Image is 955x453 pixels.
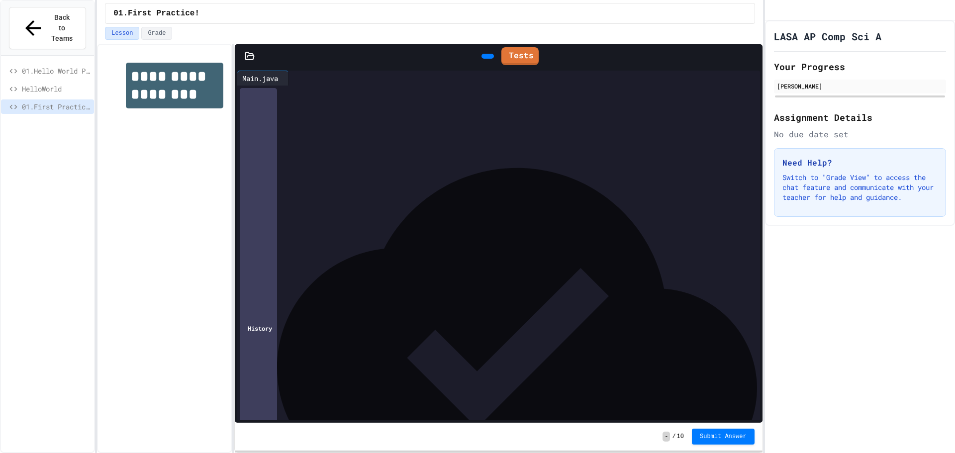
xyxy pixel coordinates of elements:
h1: LASA AP Comp Sci A [774,29,881,43]
span: 01.First Practice! [22,101,90,112]
div: No due date set [774,128,946,140]
span: - [663,432,670,442]
span: 01.Hello World Plus [22,66,90,76]
h2: Assignment Details [774,110,946,124]
h2: Your Progress [774,60,946,74]
button: Lesson [105,27,139,40]
span: / [672,433,675,441]
div: Main.java [237,73,283,84]
span: 10 [677,433,684,441]
button: Grade [141,27,172,40]
button: Submit Answer [692,429,755,445]
span: HelloWorld [22,84,90,94]
div: [PERSON_NAME] [777,82,943,91]
span: Back to Teams [51,12,74,44]
span: Submit Answer [700,433,747,441]
div: Main.java [237,71,288,86]
a: Tests [501,47,539,65]
button: Back to Teams [9,7,86,49]
p: Switch to "Grade View" to access the chat feature and communicate with your teacher for help and ... [782,173,938,202]
span: 01.First Practice! [113,7,199,19]
h3: Need Help? [782,157,938,169]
